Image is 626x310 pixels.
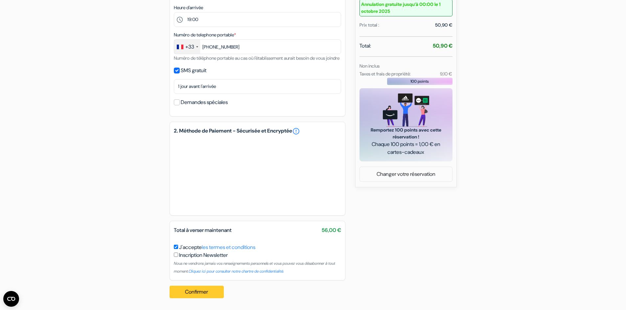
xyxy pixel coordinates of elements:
a: error_outline [292,127,300,135]
small: Nous ne vendrons jamais vos renseignements personnels et vous pouvez vous désabonner à tout moment. [174,261,335,274]
small: 9,10 € [440,71,452,77]
span: Remportez 100 points avec cette réservation ! [367,127,445,140]
a: les termes et conditions [202,244,255,251]
a: Cliquez ici pour consulter notre chartre de confidentialité. [189,269,284,274]
div: +33 [185,43,194,51]
h5: 2. Méthode de Paiement - Sécurisée et Encryptée [174,127,341,135]
div: Prix total : [359,22,379,29]
button: Ouvrir le widget CMP [3,291,19,307]
span: 100 points [410,78,429,84]
div: 50,90 € [435,22,452,29]
small: Numéro de téléphone portable au cas où l'établissement aurait besoin de vous joindre [174,55,339,61]
small: Taxes et frais de propriété: [359,71,411,77]
label: Inscription Newsletter [179,251,228,259]
span: Total: [359,42,371,50]
span: Chaque 100 points = 1,00 € en cartes-cadeaux [367,140,445,156]
input: 6 12 34 56 78 [174,39,341,54]
strong: 50,90 € [433,42,452,49]
div: France: +33 [174,40,200,54]
small: Non inclus [359,63,380,69]
img: gift_card_hero_new.png [383,93,429,127]
a: Changer votre réservation [360,168,452,180]
iframe: Cadre de saisie sécurisé pour le paiement [173,136,342,211]
span: Total à verser maintenant [174,227,232,234]
label: J'accepte [179,243,255,251]
label: SMS gratuit [181,66,206,75]
label: Demandes spéciales [181,98,228,107]
button: Confirmer [170,286,224,298]
label: Heure d'arrivée [174,4,203,11]
label: Numéro de telephone portable [174,31,236,38]
span: 56,00 € [322,226,341,234]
